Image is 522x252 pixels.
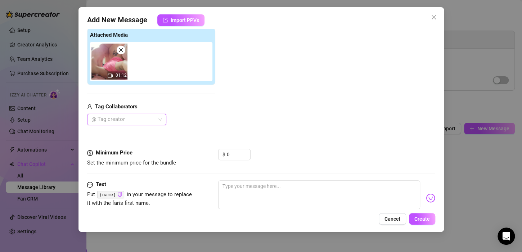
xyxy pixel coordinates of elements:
[90,32,128,38] strong: Attached Media
[87,14,147,26] span: Add New Message
[91,44,127,80] img: media
[379,213,406,225] button: Cancel
[87,180,93,189] span: message
[117,192,122,197] span: copy
[97,191,124,198] code: {name}
[426,193,435,203] img: svg%3e
[428,14,440,20] span: Close
[157,14,204,26] button: Import PPVs
[428,12,440,23] button: Close
[498,228,515,245] div: Open Intercom Messenger
[87,159,176,166] span: Set the minimum price for the bundle
[108,73,113,78] span: video-camera
[409,213,435,225] button: Create
[414,216,430,222] span: Create
[87,191,192,206] span: Put in your message to replace it with the fan's first name.
[431,14,437,20] span: close
[96,181,106,188] strong: Text
[87,149,93,157] span: dollar
[118,48,123,53] span: close
[96,149,132,156] strong: Minimum Price
[87,103,92,111] span: user
[116,73,127,78] span: 01:12
[384,216,400,222] span: Cancel
[163,18,168,23] span: import
[91,44,127,80] div: 01:12
[117,192,122,197] button: Click to Copy
[95,103,138,110] strong: Tag Collaborators
[171,17,199,23] span: Import PPVs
